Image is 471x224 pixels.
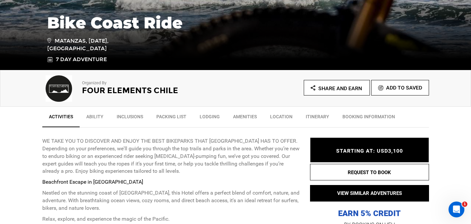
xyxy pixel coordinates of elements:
button: VIEW SIMILAR ADVENTURES [310,185,429,202]
a: Inclusions [110,110,150,127]
strong: Beachfront Escape in [GEOGRAPHIC_DATA] [42,179,143,185]
a: Packing List [150,110,193,127]
iframe: Intercom live chat [449,202,464,217]
p: Organized By [82,80,217,86]
a: Ability [80,110,110,127]
span: STARTING AT: USD3,100 [336,148,403,154]
a: Lodging [193,110,226,127]
span: Add To Saved [386,85,422,91]
span: Matanzas, [DATE], [GEOGRAPHIC_DATA] [47,37,141,53]
a: Activities [42,110,80,127]
img: 6a6c105a834dbef9d4bf58bf20499d01.png [42,75,75,102]
a: Itinerary [299,110,336,127]
p: WE TAKE YOU TO DISCOVER AND ENJOY THE BEST BIKEPARKS THAT [GEOGRAPHIC_DATA] HAS TO OFFER. Dependi... [42,137,300,175]
h2: Four Elements Chile [82,86,217,95]
span: 1 [462,202,467,207]
p: Relax, explore, and experience the magic of the Pacific. [42,215,300,223]
a: Location [263,110,299,127]
a: BOOKING INFORMATION [336,110,402,127]
span: Share and Earn [318,85,362,92]
button: REQUEST TO BOOK [310,164,429,180]
a: Amenities [226,110,263,127]
span: 7 Day Adventure [56,56,107,63]
p: EARN 5% CREDIT [310,142,429,219]
p: Nestled on the stunning coast of [GEOGRAPHIC_DATA], this Hotel offers a perfect blend of comfort,... [42,189,300,212]
h1: Bike Coast Ride [47,14,424,32]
